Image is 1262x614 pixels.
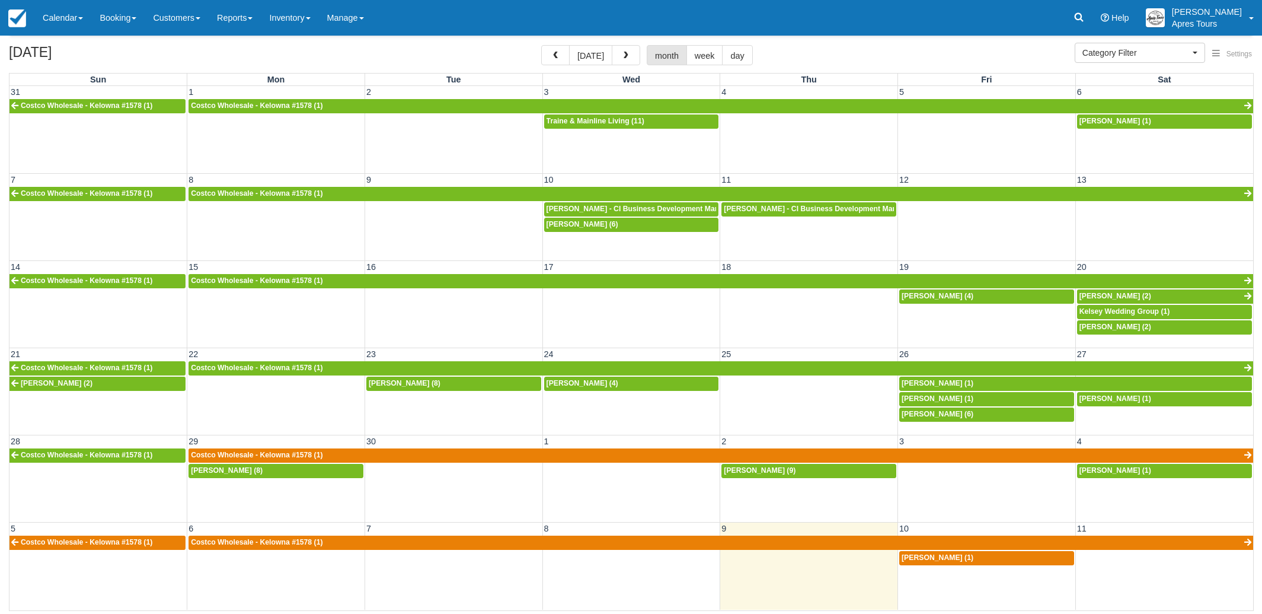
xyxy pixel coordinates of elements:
a: Costco Wholesale - Kelowna #1578 (1) [9,187,186,201]
span: 29 [187,437,199,446]
span: 8 [543,524,550,533]
span: Thu [801,75,816,84]
button: Settings [1205,46,1259,63]
a: [PERSON_NAME] (6) [544,218,719,232]
span: [PERSON_NAME] (2) [21,379,92,387]
span: [PERSON_NAME] (2) [1079,323,1151,331]
span: 22 [187,349,199,359]
span: 6 [187,524,194,533]
span: Traine & Mainline Living (11) [547,117,644,125]
span: [PERSON_NAME] (1) [1079,117,1151,125]
span: 2 [720,437,727,446]
span: Help [1111,13,1129,23]
button: [DATE] [569,45,612,65]
span: 6 [1076,87,1083,97]
a: Costco Wholesale - Kelowna #1578 (1) [188,361,1253,376]
a: [PERSON_NAME] (2) [9,377,186,391]
span: Costco Wholesale - Kelowna #1578 (1) [191,101,322,110]
a: Costco Wholesale - Kelowna #1578 (1) [9,448,186,463]
a: [PERSON_NAME] - CI Business Development Manager (7) [721,202,896,217]
span: 7 [365,524,372,533]
span: [PERSON_NAME] (1) [902,553,973,562]
a: Costco Wholesale - Kelowna #1578 (1) [188,448,1253,463]
span: Costco Wholesale - Kelowna #1578 (1) [21,101,152,110]
span: [PERSON_NAME] (1) [1079,466,1151,475]
span: [PERSON_NAME] (6) [902,410,973,418]
span: Kelsey Wedding Group (1) [1079,307,1170,316]
a: Costco Wholesale - Kelowna #1578 (1) [9,99,186,113]
span: Costco Wholesale - Kelowna #1578 (1) [21,538,152,546]
span: 9 [365,175,372,184]
a: [PERSON_NAME] (2) [1077,320,1252,335]
a: Kelsey Wedding Group (1) [1077,305,1252,319]
img: A1 [1146,8,1165,27]
span: Costco Wholesale - Kelowna #1578 (1) [21,451,152,459]
span: 20 [1076,262,1088,272]
button: week [686,45,723,65]
span: 10 [898,524,910,533]
span: Costco Wholesale - Kelowna #1578 (1) [21,276,152,285]
span: 23 [365,349,377,359]
a: [PERSON_NAME] (8) [366,377,541,391]
span: 26 [898,349,910,359]
span: [PERSON_NAME] (4) [902,292,973,300]
span: 15 [187,262,199,272]
a: Costco Wholesale - Kelowna #1578 (1) [9,361,186,376]
span: 2 [365,87,372,97]
button: day [722,45,752,65]
span: Settings [1226,50,1252,58]
a: Costco Wholesale - Kelowna #1578 (1) [9,536,186,550]
span: 1 [543,437,550,446]
i: Help [1101,14,1109,22]
a: Costco Wholesale - Kelowna #1578 (1) [188,187,1253,201]
span: [PERSON_NAME] (8) [191,466,263,475]
a: Traine & Mainline Living (11) [544,114,719,129]
span: [PERSON_NAME] - CI Business Development Manager (7) [724,205,923,213]
a: [PERSON_NAME] (1) [1077,464,1252,478]
span: 19 [898,262,910,272]
a: [PERSON_NAME] (8) [188,464,363,478]
a: Costco Wholesale - Kelowna #1578 (1) [9,274,186,288]
span: [PERSON_NAME] (2) [1079,292,1151,300]
span: Costco Wholesale - Kelowna #1578 (1) [191,276,322,285]
span: [PERSON_NAME] (4) [547,379,618,387]
span: 4 [1076,437,1083,446]
span: 9 [720,524,727,533]
a: Costco Wholesale - Kelowna #1578 (1) [188,536,1253,550]
span: [PERSON_NAME] - CI Business Development Manager (11) [547,205,750,213]
span: [PERSON_NAME] (8) [369,379,440,387]
span: 7 [9,175,17,184]
span: 31 [9,87,21,97]
span: 13 [1076,175,1088,184]
span: 27 [1076,349,1088,359]
span: Costco Wholesale - Kelowna #1578 (1) [191,451,322,459]
span: 14 [9,262,21,272]
button: month [647,45,687,65]
a: [PERSON_NAME] - CI Business Development Manager (11) [544,202,719,217]
span: Costco Wholesale - Kelowna #1578 (1) [191,189,322,198]
a: [PERSON_NAME] (1) [899,551,1074,565]
span: 21 [9,349,21,359]
a: Costco Wholesale - Kelowna #1578 (1) [188,99,1253,113]
p: Apres Tours [1172,18,1242,30]
span: 28 [9,437,21,446]
span: 12 [898,175,910,184]
a: Costco Wholesale - Kelowna #1578 (1) [188,274,1253,288]
span: 10 [543,175,555,184]
span: [PERSON_NAME] (1) [902,395,973,403]
a: [PERSON_NAME] (4) [544,377,719,391]
span: [PERSON_NAME] (1) [1079,395,1151,403]
span: [PERSON_NAME] (9) [724,466,795,475]
span: Fri [981,75,992,84]
span: 17 [543,262,555,272]
span: 4 [720,87,727,97]
span: Sun [90,75,106,84]
span: 11 [1076,524,1088,533]
img: checkfront-main-nav-mini-logo.png [8,9,26,27]
a: [PERSON_NAME] (2) [1077,289,1253,304]
a: [PERSON_NAME] (9) [721,464,896,478]
span: 25 [720,349,732,359]
span: Wed [622,75,640,84]
span: [PERSON_NAME] (6) [547,220,618,228]
span: 5 [9,524,17,533]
